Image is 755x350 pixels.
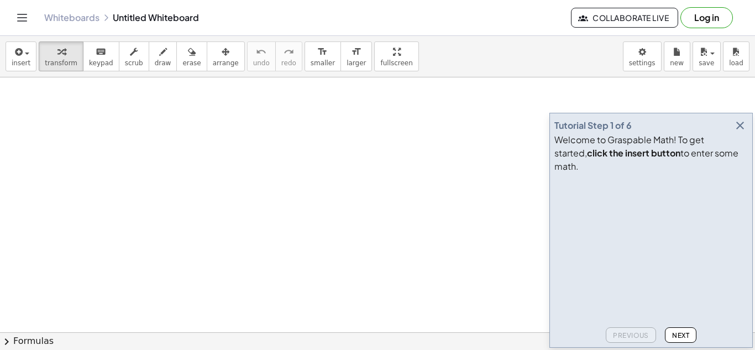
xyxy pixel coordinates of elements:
[554,133,748,173] div: Welcome to Graspable Math! To get started, to enter some math.
[699,59,714,67] span: save
[554,119,632,132] div: Tutorial Step 1 of 6
[89,59,113,67] span: keypad
[96,45,106,59] i: keyboard
[155,59,171,67] span: draw
[6,41,36,71] button: insert
[275,41,302,71] button: redoredo
[571,8,678,28] button: Collaborate Live
[39,41,83,71] button: transform
[213,59,239,67] span: arrange
[311,59,335,67] span: smaller
[374,41,418,71] button: fullscreen
[176,41,207,71] button: erase
[207,41,245,71] button: arrange
[580,13,669,23] span: Collaborate Live
[672,331,689,339] span: Next
[680,7,733,28] button: Log in
[256,45,266,59] i: undo
[347,59,366,67] span: larger
[317,45,328,59] i: format_size
[119,41,149,71] button: scrub
[247,41,276,71] button: undoundo
[125,59,143,67] span: scrub
[587,147,680,159] b: click the insert button
[253,59,270,67] span: undo
[13,9,31,27] button: Toggle navigation
[340,41,372,71] button: format_sizelarger
[670,59,684,67] span: new
[693,41,721,71] button: save
[149,41,177,71] button: draw
[281,59,296,67] span: redo
[45,59,77,67] span: transform
[665,327,696,343] button: Next
[351,45,361,59] i: format_size
[12,59,30,67] span: insert
[723,41,749,71] button: load
[664,41,690,71] button: new
[182,59,201,67] span: erase
[284,45,294,59] i: redo
[83,41,119,71] button: keyboardkeypad
[729,59,743,67] span: load
[380,59,412,67] span: fullscreen
[44,12,99,23] a: Whiteboards
[623,41,662,71] button: settings
[629,59,656,67] span: settings
[305,41,341,71] button: format_sizesmaller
